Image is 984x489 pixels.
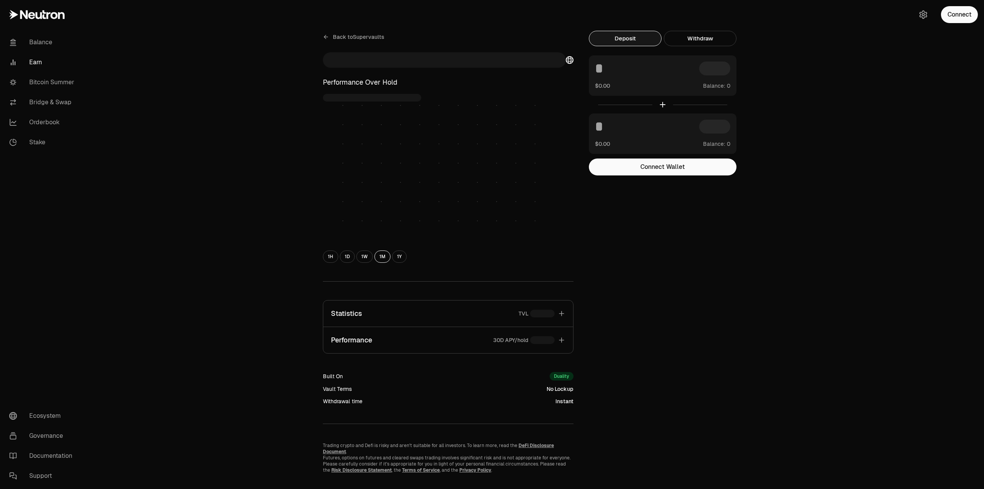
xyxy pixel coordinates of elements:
[323,442,573,455] p: Trading crypto and Defi is risky and aren't suitable for all investors. To learn more, read the .
[664,31,736,46] button: Withdraw
[3,446,83,466] a: Documentation
[331,467,392,473] a: Risk Disclosure Statement
[703,82,725,90] span: Balance:
[3,52,83,72] a: Earn
[323,250,338,263] button: 1H
[323,300,573,327] button: StatisticsTVL
[323,31,384,43] a: Back toSupervaults
[323,385,352,393] div: Vault Terms
[459,467,491,473] a: Privacy Policy
[3,72,83,92] a: Bitcoin Summer
[3,132,83,152] a: Stake
[374,250,391,263] button: 1M
[589,31,662,46] button: Deposit
[331,308,362,319] p: Statistics
[3,112,83,132] a: Orderbook
[323,455,573,473] p: Futures, options on futures and cleared swaps trading involves significant risk and is not approp...
[595,82,610,90] button: $0.00
[3,426,83,446] a: Governance
[402,467,440,473] a: Terms of Service
[3,32,83,52] a: Balance
[340,250,355,263] button: 1D
[3,406,83,426] a: Ecosystem
[356,250,373,263] button: 1W
[323,397,362,405] div: Withdrawal time
[555,397,573,405] div: Instant
[392,250,407,263] button: 1Y
[323,372,343,380] div: Built On
[3,466,83,486] a: Support
[323,442,554,455] a: DeFi Disclosure Document
[3,92,83,112] a: Bridge & Swap
[703,140,725,148] span: Balance:
[323,327,573,353] button: Performance30D APY/hold
[589,159,736,175] button: Connect Wallet
[595,140,610,148] button: $0.00
[519,310,529,317] p: TVL
[550,372,573,381] div: Duality
[323,77,573,88] h3: Performance Over Hold
[941,6,978,23] button: Connect
[331,335,372,345] p: Performance
[547,385,573,393] div: No Lockup
[493,336,529,344] p: 30D APY/hold
[333,33,384,41] span: Back to Supervaults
